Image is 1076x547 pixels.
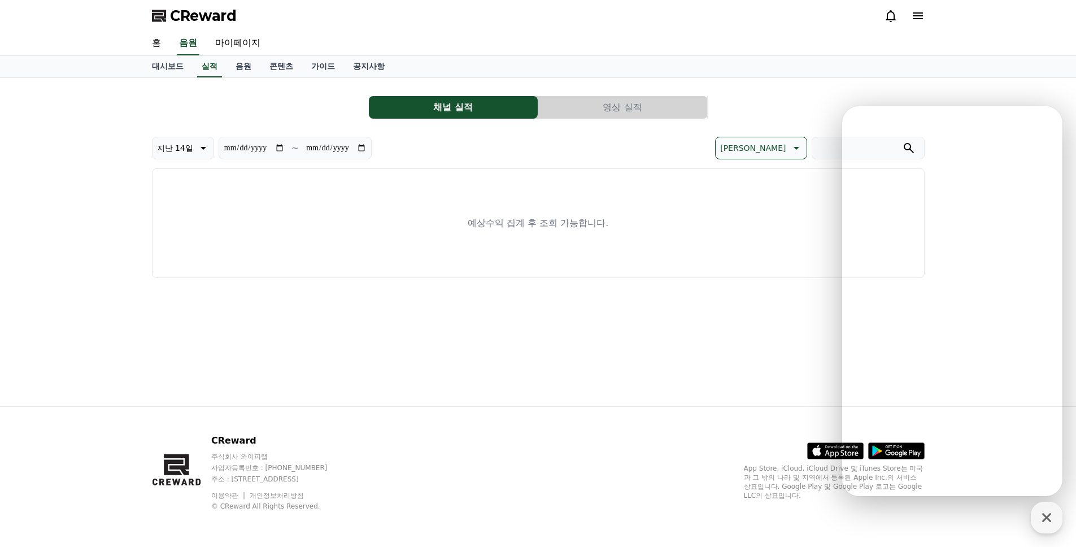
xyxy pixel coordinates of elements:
button: 채널 실적 [369,96,538,119]
p: [PERSON_NAME] [720,140,786,156]
a: 마이페이지 [206,32,269,55]
p: 주식회사 와이피랩 [211,452,349,461]
button: 지난 14일 [152,137,214,159]
p: © CReward All Rights Reserved. [211,502,349,511]
p: 지난 14일 [157,140,193,156]
iframe: Channel chat [842,106,1062,496]
a: 콘텐츠 [260,56,302,77]
a: 홈 [143,32,170,55]
a: CReward [152,7,237,25]
p: App Store, iCloud, iCloud Drive 및 iTunes Store는 미국과 그 밖의 나라 및 지역에서 등록된 Apple Inc.의 서비스 상표입니다. Goo... [744,464,925,500]
button: [PERSON_NAME] [715,137,807,159]
span: CReward [170,7,237,25]
a: 가이드 [302,56,344,77]
button: 영상 실적 [538,96,707,119]
p: CReward [211,434,349,448]
a: 대시보드 [143,56,193,77]
p: 주소 : [STREET_ADDRESS] [211,475,349,484]
a: 이용약관 [211,492,247,500]
p: 예상수익 집계 후 조회 가능합니다. [468,216,608,230]
a: 실적 [197,56,222,77]
a: 공지사항 [344,56,394,77]
p: 사업자등록번호 : [PHONE_NUMBER] [211,463,349,472]
a: 음원 [177,32,199,55]
p: ~ [291,141,299,155]
a: 개인정보처리방침 [250,492,304,500]
a: 음원 [226,56,260,77]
